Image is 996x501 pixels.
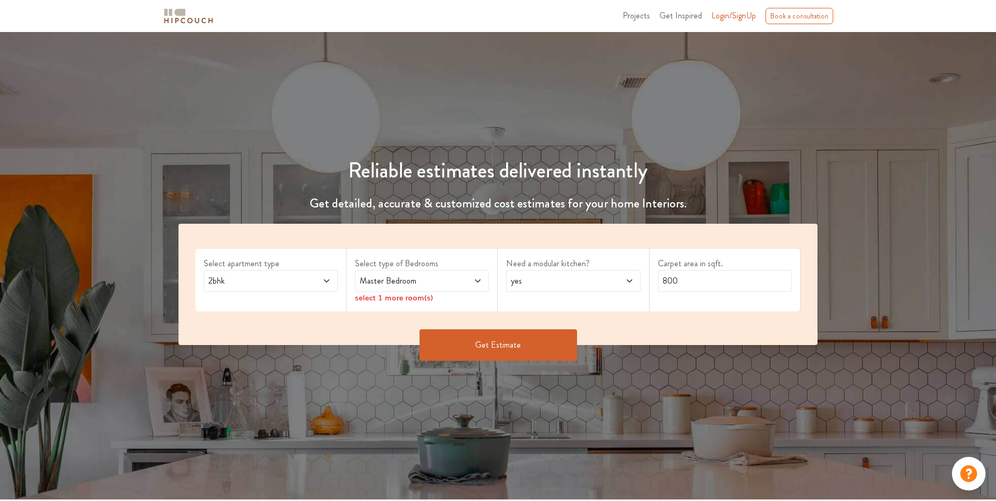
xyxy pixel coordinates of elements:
label: Need a modular kitchen? [506,257,640,270]
span: 2bhk [206,275,300,287]
button: Get Estimate [420,329,577,361]
span: Master Bedroom [358,275,451,287]
label: Carpet area in sqft. [658,257,792,270]
span: yes [509,275,602,287]
span: Login/SignUp [711,9,756,22]
label: Select type of Bedrooms [355,257,489,270]
span: Projects [623,9,650,22]
img: logo-horizontal.svg [162,7,215,25]
div: Book a consultation [766,8,833,24]
div: select 1 more room(s) [355,292,489,303]
label: Select apartment type [204,257,338,270]
input: Enter area sqft [658,270,792,292]
span: logo-horizontal.svg [162,4,215,28]
span: Get Inspired [659,9,702,22]
h1: Reliable estimates delivered instantly [172,158,824,183]
h4: Get detailed, accurate & customized cost estimates for your home Interiors. [172,196,824,211]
